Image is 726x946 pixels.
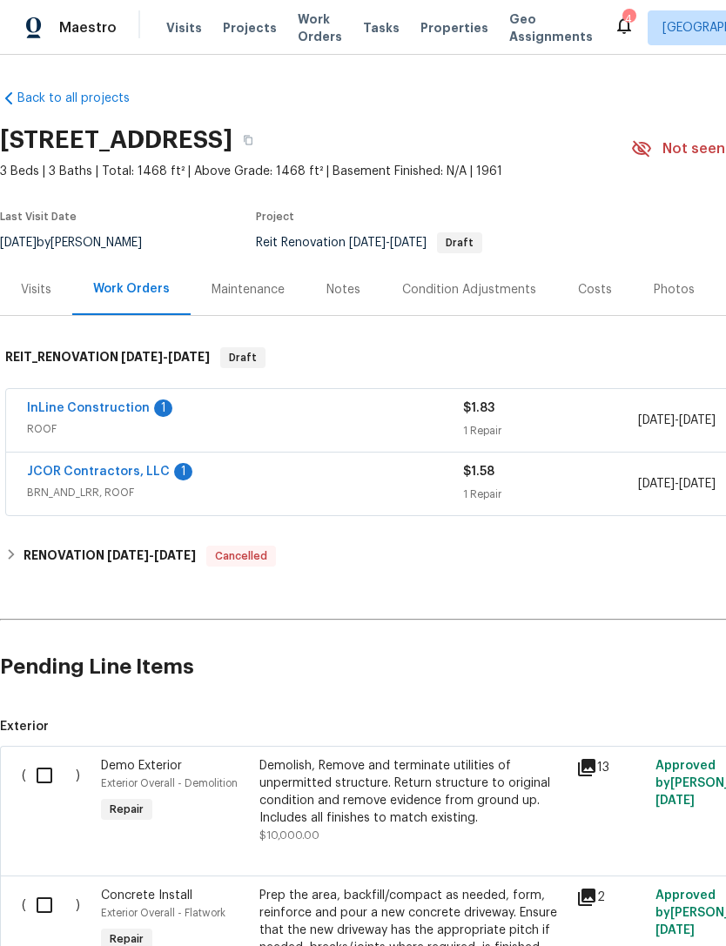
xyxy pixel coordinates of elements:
[679,414,716,426] span: [DATE]
[622,10,635,28] div: 4
[256,211,294,222] span: Project
[259,830,319,841] span: $10,000.00
[168,351,210,363] span: [DATE]
[101,889,192,902] span: Concrete Install
[576,887,645,908] div: 2
[103,801,151,818] span: Repair
[390,237,427,249] span: [DATE]
[27,420,463,438] span: ROOF
[420,19,488,37] span: Properties
[463,466,494,478] span: $1.58
[256,237,482,249] span: Reit Renovation
[166,19,202,37] span: Visits
[223,19,277,37] span: Projects
[107,549,149,561] span: [DATE]
[439,238,481,248] span: Draft
[509,10,593,45] span: Geo Assignments
[101,908,225,918] span: Exterior Overall - Flatwork
[212,281,285,299] div: Maintenance
[208,547,274,565] span: Cancelled
[93,280,170,298] div: Work Orders
[259,757,566,827] div: Demolish, Remove and terminate utilities of unpermitted structure. Return structure to original c...
[402,281,536,299] div: Condition Adjustments
[349,237,427,249] span: -
[5,347,210,368] h6: REIT_RENOVATION
[17,752,96,849] div: ( )
[463,422,637,439] div: 1 Repair
[27,402,150,414] a: InLine Construction
[101,760,182,772] span: Demo Exterior
[654,281,695,299] div: Photos
[298,10,342,45] span: Work Orders
[174,463,192,480] div: 1
[27,466,170,478] a: JCOR Contractors, LLC
[154,549,196,561] span: [DATE]
[121,351,210,363] span: -
[578,281,612,299] div: Costs
[107,549,196,561] span: -
[638,412,716,429] span: -
[59,19,117,37] span: Maestro
[101,778,238,788] span: Exterior Overall - Demolition
[326,281,360,299] div: Notes
[576,757,645,778] div: 13
[679,478,716,490] span: [DATE]
[154,399,172,417] div: 1
[27,484,463,501] span: BRN_AND_LRR, ROOF
[463,402,494,414] span: $1.83
[21,281,51,299] div: Visits
[638,414,675,426] span: [DATE]
[638,475,716,493] span: -
[363,22,400,34] span: Tasks
[232,124,264,156] button: Copy Address
[349,237,386,249] span: [DATE]
[222,349,264,366] span: Draft
[121,351,163,363] span: [DATE]
[655,795,695,807] span: [DATE]
[463,486,637,503] div: 1 Repair
[638,478,675,490] span: [DATE]
[24,546,196,567] h6: RENOVATION
[655,924,695,936] span: [DATE]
